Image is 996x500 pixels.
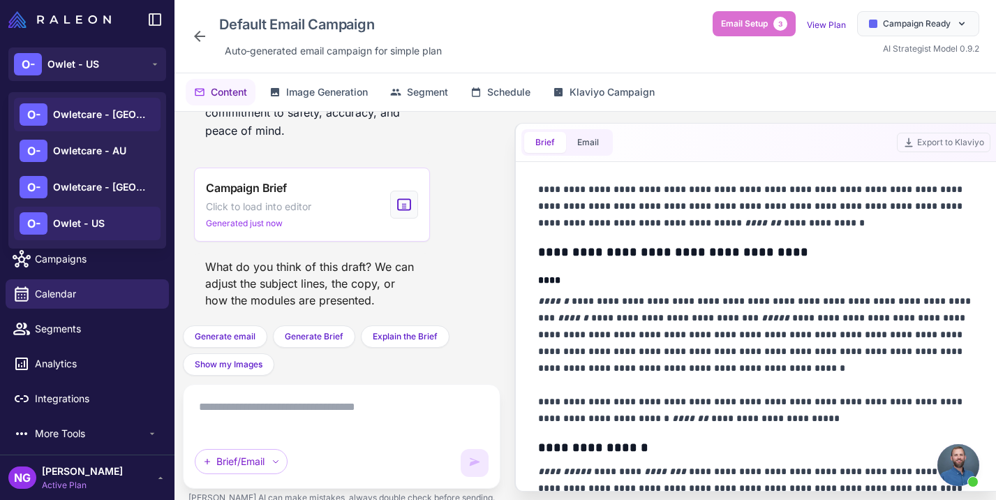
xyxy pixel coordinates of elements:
[382,79,456,105] button: Segment
[286,84,368,100] span: Image Generation
[570,84,655,100] span: Klaviyo Campaign
[195,358,262,371] span: Show my Images
[211,84,247,100] span: Content
[8,11,111,28] img: Raleon Logo
[273,325,355,348] button: Generate Brief
[35,426,147,441] span: More Tools
[807,20,846,30] a: View Plan
[8,11,117,28] a: Raleon Logo
[897,133,990,152] button: Export to Klaviyo
[225,43,442,59] span: Auto‑generated email campaign for simple plan
[407,84,448,100] span: Segment
[35,321,158,337] span: Segments
[6,349,169,378] a: Analytics
[42,464,123,479] span: [PERSON_NAME]
[6,140,169,169] a: Chats
[883,43,979,54] span: AI Strategist Model 0.9.2
[195,449,288,474] div: Brief/Email
[214,11,447,38] div: Click to edit campaign name
[53,216,105,231] span: Owlet - US
[6,209,169,239] a: Brief Design
[20,176,47,198] div: O-
[721,17,768,30] span: Email Setup
[6,244,169,274] a: Campaigns
[53,179,151,195] span: Owletcare - [GEOGRAPHIC_DATA]
[53,107,151,122] span: Owletcare - [GEOGRAPHIC_DATA]
[35,251,158,267] span: Campaigns
[47,57,99,72] span: Owlet - US
[373,330,438,343] span: Explain the Brief
[937,444,979,486] div: Open chat
[6,384,169,413] a: Integrations
[6,279,169,309] a: Calendar
[35,391,158,406] span: Integrations
[206,217,283,230] span: Generated just now
[20,103,47,126] div: O-
[183,325,267,348] button: Generate email
[8,466,36,489] div: NG
[524,132,566,153] button: Brief
[261,79,376,105] button: Image Generation
[53,143,126,159] span: Owletcare - AU
[487,84,530,100] span: Schedule
[42,479,123,492] span: Active Plan
[20,140,47,162] div: O-
[566,132,610,153] button: Email
[206,179,287,196] span: Campaign Brief
[285,330,343,343] span: Generate Brief
[219,41,447,61] div: Click to edit description
[713,11,796,36] button: Email Setup3
[194,253,430,314] div: What do you think of this draft? We can adjust the subject lines, the copy, or how the modules ar...
[773,17,787,31] span: 3
[195,330,255,343] span: Generate email
[6,175,169,204] a: Knowledge
[883,17,951,30] span: Campaign Ready
[35,356,158,372] span: Analytics
[8,47,166,81] button: O-Owlet - US
[14,53,42,75] div: O-
[20,212,47,235] div: O-
[361,325,449,348] button: Explain the Brief
[462,79,539,105] button: Schedule
[35,286,158,302] span: Calendar
[206,199,311,214] span: Click to load into editor
[186,79,255,105] button: Content
[544,79,663,105] button: Klaviyo Campaign
[6,314,169,344] a: Segments
[183,353,274,376] button: Show my Images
